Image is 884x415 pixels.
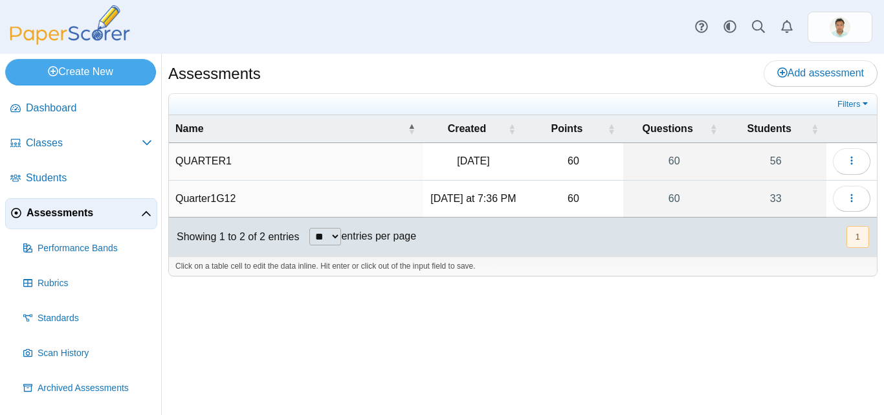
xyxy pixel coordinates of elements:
span: Students [26,171,152,185]
span: Standards [38,312,152,325]
a: Archived Assessments [18,373,157,404]
span: adonis maynard pilongo [830,17,850,38]
a: ps.qM1w65xjLpOGVUdR [808,12,872,43]
a: 56 [725,143,826,179]
a: 60 [623,143,725,179]
time: Aug 24, 2025 at 7:36 PM [430,193,516,204]
nav: pagination [845,226,869,247]
h1: Assessments [168,63,261,85]
span: Questions [643,123,693,134]
span: Name [175,123,204,134]
span: Dashboard [26,101,152,115]
a: Classes [5,128,157,159]
span: Assessments [27,206,141,220]
a: Create New [5,59,156,85]
a: Standards [18,303,157,334]
span: Students : Activate to sort [811,115,819,142]
span: Archived Assessments [38,382,152,395]
span: Points : Activate to sort [608,115,615,142]
a: PaperScorer [5,36,135,47]
a: Alerts [773,13,801,41]
img: ps.qM1w65xjLpOGVUdR [830,17,850,38]
span: Questions : Activate to sort [710,115,718,142]
span: Scan History [38,347,152,360]
a: Students [5,163,157,194]
a: Rubrics [18,268,157,299]
a: Dashboard [5,93,157,124]
div: Showing 1 to 2 of 2 entries [169,218,299,256]
span: Classes [26,136,142,150]
td: 60 [524,181,623,218]
span: Performance Bands [38,242,152,255]
a: Scan History [18,338,157,369]
span: Created [448,123,487,134]
span: Name : Activate to invert sorting [408,115,415,142]
label: entries per page [341,230,416,241]
td: QUARTER1 [169,143,423,180]
span: Students [747,123,791,134]
a: Assessments [5,198,157,229]
a: Add assessment [764,60,878,86]
span: Created : Activate to sort [508,115,516,142]
a: 60 [623,181,725,217]
a: 33 [725,181,826,217]
a: Performance Bands [18,233,157,264]
a: Filters [834,98,874,111]
button: 1 [846,226,869,247]
img: PaperScorer [5,5,135,45]
div: Click on a table cell to edit the data inline. Hit enter or click out of the input field to save. [169,256,877,276]
td: 60 [524,143,623,180]
span: Points [551,123,582,134]
span: Rubrics [38,277,152,290]
td: Quarter1G12 [169,181,423,218]
time: Aug 20, 2025 at 4:03 PM [457,155,489,166]
span: Add assessment [777,67,864,78]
